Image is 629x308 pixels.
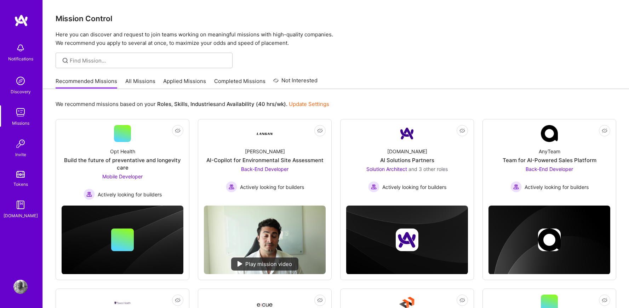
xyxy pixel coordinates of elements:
[62,206,183,274] img: cover
[70,57,227,64] input: Find Mission...
[245,148,285,155] div: [PERSON_NAME]
[526,166,573,172] span: Back-End Developer
[13,280,28,294] img: User Avatar
[114,301,131,305] img: Company Logo
[238,261,242,267] img: play
[231,257,298,271] div: Play mission video
[56,30,616,47] p: Here you can discover and request to join teams working on meaningful missions with high-quality ...
[408,166,448,172] span: and 3 other roles
[8,55,33,63] div: Notifications
[602,128,607,134] i: icon EyeClosed
[13,137,28,151] img: Invite
[84,189,95,200] img: Actively looking for builders
[396,229,418,251] img: Company logo
[157,101,171,107] b: Roles
[11,88,31,95] div: Discovery
[56,14,616,23] h3: Mission Control
[227,101,286,107] b: Availability (40 hrs/wk)
[382,183,446,191] span: Actively looking for builders
[602,297,607,303] i: icon EyeClosed
[174,101,188,107] b: Skills
[240,183,304,191] span: Actively looking for builders
[125,77,155,89] a: All Missions
[273,76,318,89] a: Not Interested
[226,181,237,192] img: Actively looking for builders
[459,128,465,134] i: icon EyeClosed
[317,297,323,303] i: icon EyeClosed
[289,101,329,107] a: Update Settings
[13,198,28,212] img: guide book
[16,171,25,178] img: tokens
[387,148,427,155] div: [DOMAIN_NAME]
[317,128,323,134] i: icon EyeClosed
[175,297,181,303] i: icon EyeClosed
[459,297,465,303] i: icon EyeClosed
[61,57,69,65] i: icon SearchGrey
[13,41,28,55] img: bell
[56,100,329,108] p: We recommend missions based on your , , and .
[13,180,28,188] div: Tokens
[399,125,416,142] img: Company Logo
[214,77,265,89] a: Completed Missions
[503,156,596,164] div: Team for AI-Powered Sales Platform
[241,166,288,172] span: Back-End Developer
[366,166,407,172] span: Solution Architect
[13,105,28,119] img: teamwork
[539,148,560,155] div: AnyTeam
[204,206,326,274] img: No Mission
[62,156,183,171] div: Build the future of preventative and longevity care
[206,156,324,164] div: AI-Copilot for Environmental Site Assessment
[12,280,29,294] a: User Avatar
[175,128,181,134] i: icon EyeClosed
[4,212,38,219] div: [DOMAIN_NAME]
[368,181,379,192] img: Actively looking for builders
[488,206,610,274] img: cover
[12,119,29,127] div: Missions
[346,206,468,274] img: cover
[541,125,558,142] img: Company Logo
[14,14,28,27] img: logo
[510,181,522,192] img: Actively looking for builders
[163,77,206,89] a: Applied Missions
[62,125,183,200] a: Opt HealthBuild the future of preventative and longevity careMobile Developer Actively looking fo...
[488,125,610,197] a: Company LogoAnyTeamTeam for AI-Powered Sales PlatformBack-End Developer Actively looking for buil...
[190,101,216,107] b: Industries
[15,151,26,158] div: Invite
[256,125,273,142] img: Company Logo
[204,125,326,200] a: Company Logo[PERSON_NAME]AI-Copilot for Environmental Site AssessmentBack-End Developer Actively ...
[110,148,135,155] div: Opt Health
[98,191,162,198] span: Actively looking for builders
[56,77,117,89] a: Recommended Missions
[525,183,589,191] span: Actively looking for builders
[102,173,143,179] span: Mobile Developer
[346,125,468,197] a: Company Logo[DOMAIN_NAME]AI Solutions PartnersSolution Architect and 3 other rolesActively lookin...
[13,74,28,88] img: discovery
[538,229,561,251] img: Company logo
[380,156,434,164] div: AI Solutions Partners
